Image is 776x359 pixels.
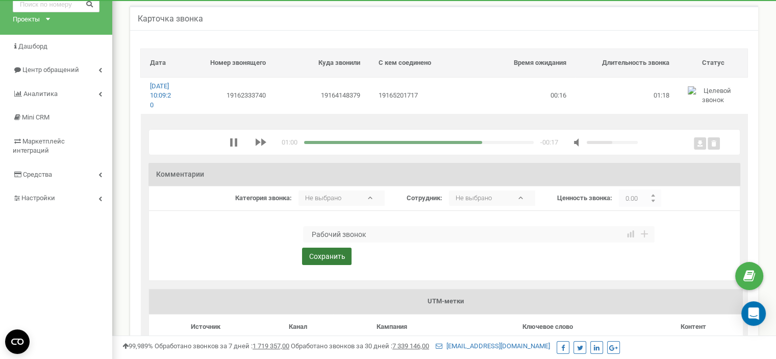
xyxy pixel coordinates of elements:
[21,194,55,202] span: Настройки
[230,137,638,147] div: media player
[302,248,352,265] button: Сохранить
[392,342,429,350] u: 7 339 146,00
[450,314,644,340] td: Ключевое слово
[18,42,47,50] span: Дашборд
[407,194,442,203] label: Сотрудник:
[688,86,739,105] img: Целевой звонок
[181,49,275,78] th: Номер звонящего
[23,171,52,178] span: Средства
[291,342,429,350] span: Обработано звонков за 30 дней :
[436,342,550,350] a: [EMAIL_ADDRESS][DOMAIN_NAME]
[472,49,575,78] th: Время ожидания
[275,49,369,78] th: Куда звонили
[148,314,263,340] td: Источник
[575,77,679,114] td: 01:18
[540,138,558,148] div: duration
[122,342,153,350] span: 99,989%
[235,194,292,203] label: Категория звонка:
[575,49,679,78] th: Длительность звонка
[181,77,275,114] td: 19162333740
[253,342,289,350] u: 1 719 357,00
[369,49,472,78] th: С кем соединено
[5,329,30,354] button: Open CMP widget
[155,342,289,350] span: Обработано звонков за 7 дней :
[557,194,612,203] label: Ценность звонка:
[472,77,575,114] td: 00:16
[741,301,766,326] div: Open Intercom Messenger
[141,49,181,78] th: Дата
[449,190,520,206] p: Не выбрано
[520,190,535,206] b: ▾
[22,113,49,121] span: Mini CRM
[263,314,333,340] td: Канал
[150,82,171,109] a: [DATE] 10:09:20
[13,15,40,25] div: Проекты
[369,77,472,114] td: 19165201717
[275,77,369,114] td: 19164148379
[282,138,297,148] div: time
[23,90,58,98] span: Аналитика
[148,289,743,315] td: UTM-метки
[333,314,450,340] td: Кампания
[298,190,369,206] p: Не выбрано
[148,163,740,186] h3: Комментарии
[679,49,748,78] th: Статус
[22,66,79,74] span: Центр обращений
[644,314,743,340] td: Контент
[369,190,385,206] b: ▾
[13,137,65,155] span: Маркетплейс интеграций
[138,14,203,23] h5: Карточка звонка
